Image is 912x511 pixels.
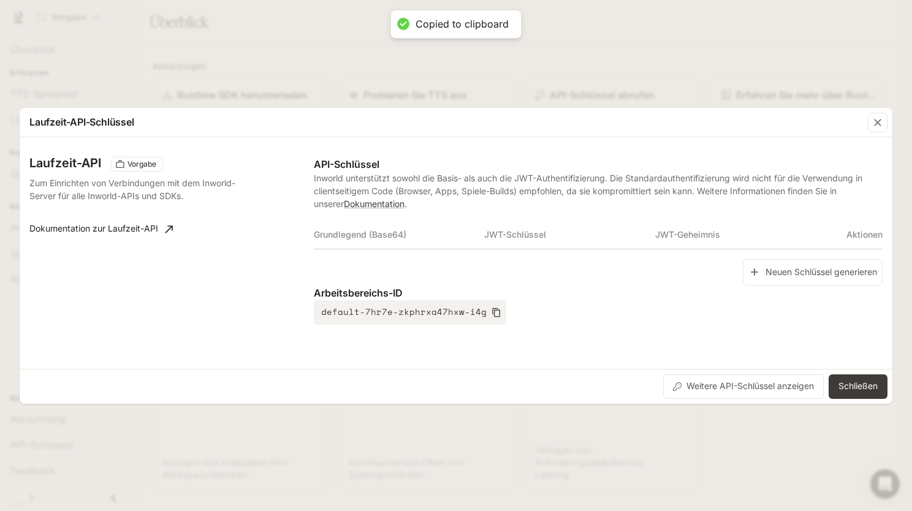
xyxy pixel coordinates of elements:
[321,305,487,320] font: default-7hr7e-zkphrxa47hxw-i4g
[25,217,178,241] a: Dokumentation zur Laufzeit-API
[111,157,163,172] div: Diese Schlüssel gelten nur für Ihren aktuellen Arbeitsbereich
[655,220,826,249] th: JWT-Geheimnis
[766,265,877,280] font: Neuen Schlüssel generieren
[29,176,235,202] p: Zum Einrichten von Verbindungen mit dem Inworld-Server für alle Inworld-APIs und SDKs.
[314,172,883,210] p: Inworld unterstützt sowohl die Basis- als auch die JWT-Authentifizierung. Die Standardauthentifiz...
[123,159,161,170] span: Vorgabe
[344,199,405,209] a: Dokumentation
[743,259,883,286] button: Neuen Schlüssel generieren
[314,157,883,172] p: API-Schlüssel
[29,221,158,237] font: Dokumentation zur Laufzeit-API
[826,220,883,249] th: Aktionen
[829,374,887,399] button: Schließen
[29,115,134,129] p: Laufzeit-API-Schlüssel
[29,157,101,169] h3: Laufzeit-API
[314,300,506,325] button: default-7hr7e-zkphrxa47hxw-i4g
[314,286,883,300] p: Arbeitsbereichs-ID
[484,220,655,249] th: JWT-Schlüssel
[314,220,484,249] th: Grundlegend (Base64)
[416,18,509,31] div: Copied to clipboard
[686,379,814,394] font: Weitere API-Schlüssel anzeigen
[663,374,824,399] button: Weitere API-Schlüssel anzeigen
